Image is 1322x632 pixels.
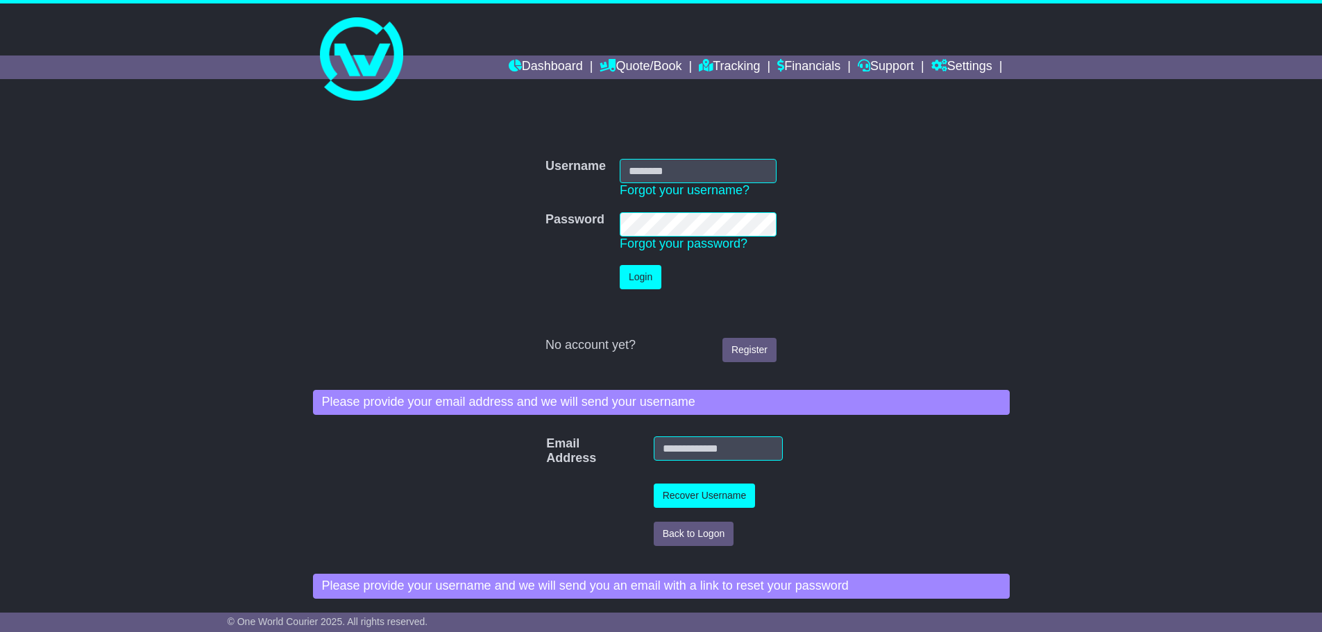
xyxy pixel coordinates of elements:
span: © One World Courier 2025. All rights reserved. [228,616,428,627]
label: Email Address [539,436,564,466]
div: Please provide your email address and we will send your username [313,390,1010,415]
button: Login [620,265,661,289]
label: Password [545,212,604,228]
label: Username [545,159,606,174]
a: Forgot your username? [620,183,749,197]
a: Register [722,338,777,362]
div: No account yet? [545,338,777,353]
a: Financials [777,55,840,79]
button: Back to Logon [654,522,734,546]
a: Dashboard [509,55,583,79]
div: Please provide your username and we will send you an email with a link to reset your password [313,574,1010,599]
a: Tracking [699,55,760,79]
a: Forgot your password? [620,237,747,250]
a: Settings [931,55,992,79]
a: Support [858,55,914,79]
a: Quote/Book [600,55,681,79]
button: Recover Username [654,484,756,508]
